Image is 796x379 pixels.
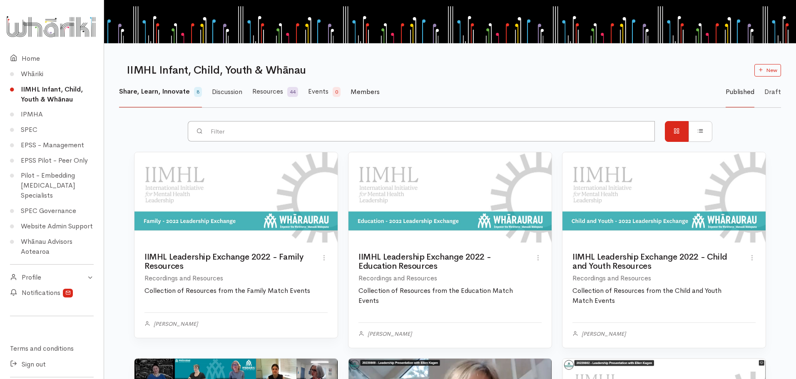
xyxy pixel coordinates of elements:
[119,87,190,96] span: Share, Learn, Innovate
[194,87,202,97] span: 8
[119,77,202,107] a: Share, Learn, Innovate 8
[351,87,380,96] span: Members
[754,64,781,77] a: New
[308,87,328,96] span: Events
[127,64,744,77] h1: IIMHL Infant, Child, Youth & Whānau
[764,77,781,107] a: Draft
[252,77,298,107] a: Resources 44
[308,77,341,107] a: Events 0
[252,87,283,96] span: Resources
[212,77,242,107] a: Discussion
[287,87,298,97] span: 44
[351,77,380,107] a: Members
[212,87,242,96] span: Discussion
[333,87,341,97] span: 0
[35,321,69,331] iframe: LinkedIn Embedded Content
[726,77,754,107] a: Published
[206,121,655,141] input: Filter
